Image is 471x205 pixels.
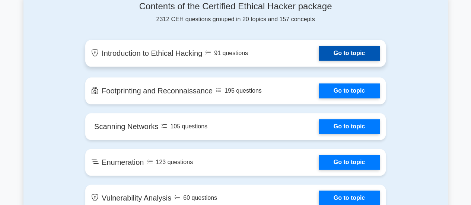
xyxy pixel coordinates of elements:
a: Go to topic [319,83,380,98]
h4: Contents of the Certified Ethical Hacker package [85,1,386,12]
a: Go to topic [319,46,380,61]
div: 2312 CEH questions grouped in 20 topics and 157 concepts [85,1,386,24]
a: Go to topic [319,155,380,170]
a: Go to topic [319,119,380,134]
